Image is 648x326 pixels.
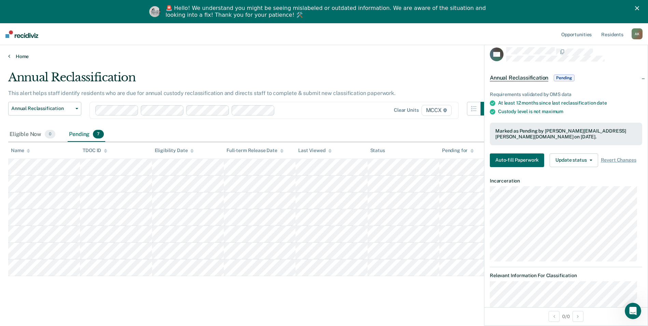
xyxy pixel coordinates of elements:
div: Eligible Now [8,127,57,142]
span: 7 [93,130,104,139]
div: Custody level is not [498,109,642,114]
a: Home [8,53,640,59]
button: Next Opportunity [573,311,583,322]
span: maximum [542,109,563,114]
span: MCCX [422,105,452,116]
div: Eligibility Date [155,148,194,153]
div: Close [635,6,642,10]
div: A K [632,28,643,39]
button: Update status [550,153,598,167]
iframe: Intercom live chat [625,303,641,319]
div: Annual Reclassification [8,70,494,90]
div: Clear units [394,107,419,113]
img: Recidiviz [5,30,38,38]
div: Name [11,148,30,153]
div: TDOC ID [83,148,107,153]
span: Annual Reclassification [11,106,73,111]
div: 🚨 Hello! We understand you might be seeing mislabeled or outdated information. We are aware of th... [166,5,488,18]
div: Pending [68,127,105,142]
div: At least 12 months since last reclassification [498,100,642,106]
div: Pending for [442,148,474,153]
a: Opportunities [560,23,593,45]
a: Navigate to form link [490,153,547,167]
span: Pending [554,74,574,81]
span: Annual Reclassification [490,74,548,81]
div: Requirements validated by OMS data [490,92,642,97]
button: Previous Opportunity [549,311,560,322]
img: Profile image for Kim [149,6,160,17]
div: 0 / 0 [484,307,648,325]
dt: Incarceration [490,178,642,184]
dt: Relevant Information For Classification [490,273,642,279]
div: Marked as Pending by [PERSON_NAME][EMAIL_ADDRESS][PERSON_NAME][DOMAIN_NAME] on [DATE]. [495,128,637,140]
div: Annual ReclassificationPending [484,67,648,89]
div: Last Viewed [298,148,331,153]
div: Status [370,148,385,153]
span: Revert Changes [601,157,636,163]
button: Auto-fill Paperwork [490,153,544,167]
p: This alert helps staff identify residents who are due for annual custody reclassification and dir... [8,90,396,96]
span: 0 [45,130,55,139]
span: date [597,100,607,106]
a: Residents [600,23,625,45]
div: Full-term Release Date [226,148,284,153]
